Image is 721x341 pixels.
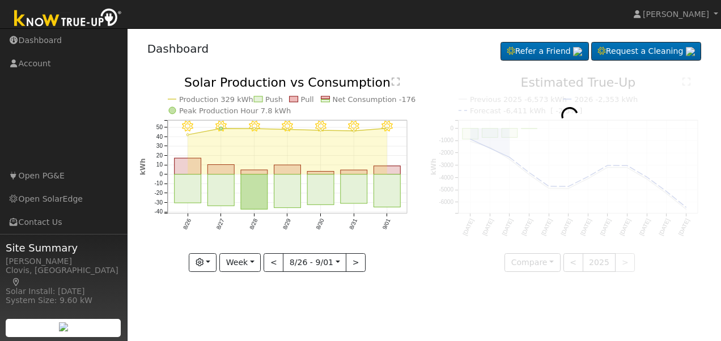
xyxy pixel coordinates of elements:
div: Solar Install: [DATE] [6,285,121,297]
div: [PERSON_NAME] [6,255,121,267]
span: Site Summary [6,240,121,255]
a: Refer a Friend [501,42,589,61]
a: Dashboard [147,42,209,56]
img: retrieve [573,47,582,56]
div: System Size: 9.60 kW [6,295,121,306]
img: retrieve [686,47,695,56]
img: retrieve [59,322,68,331]
a: Map [11,278,22,287]
img: Know True-Up [9,6,128,32]
span: [PERSON_NAME] [643,10,709,19]
a: Request a Cleaning [591,42,701,61]
div: Clovis, [GEOGRAPHIC_DATA] [6,265,121,288]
